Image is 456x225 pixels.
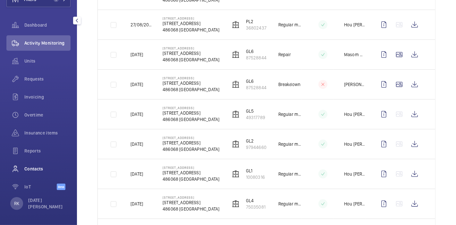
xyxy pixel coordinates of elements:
[246,84,266,91] p: 87528844
[24,58,71,64] span: Units
[57,184,65,190] span: Beta
[163,16,219,20] p: [STREET_ADDRESS]
[232,81,240,88] img: elevator.svg
[131,111,143,117] p: [DATE]
[163,80,219,86] p: [STREET_ADDRESS]
[246,204,266,210] p: 75035081
[24,40,71,46] span: Activity Monitoring
[163,76,219,80] p: [STREET_ADDRESS]
[232,200,240,208] img: elevator.svg
[163,46,219,50] p: [STREET_ADDRESS]
[246,138,266,144] p: GL2
[24,130,71,136] span: Insurance items
[163,56,219,63] p: 486068 [GEOGRAPHIC_DATA]
[246,55,266,61] p: 87528844
[246,78,266,84] p: GL6
[278,51,291,58] p: Repair
[344,22,366,28] p: Hou [PERSON_NAME]
[163,195,219,199] p: [STREET_ADDRESS]
[24,94,71,100] span: Invoicing
[163,86,219,93] p: 486068 [GEOGRAPHIC_DATA]
[278,81,301,88] p: Breakdown
[163,110,219,116] p: [STREET_ADDRESS]
[232,110,240,118] img: elevator.svg
[24,76,71,82] span: Requests
[246,168,265,174] p: GL1
[163,27,219,33] p: 486068 [GEOGRAPHIC_DATA]
[246,174,265,180] p: 10080316
[344,81,366,88] p: [PERSON_NAME]
[163,50,219,56] p: [STREET_ADDRESS]
[28,197,67,210] p: [DATE][PERSON_NAME]
[344,51,366,58] p: Masom MD
[24,112,71,118] span: Overtime
[344,111,366,117] p: Hou [PERSON_NAME]
[163,199,219,206] p: [STREET_ADDRESS]
[163,106,219,110] p: [STREET_ADDRESS]
[24,184,57,190] span: IoT
[246,114,265,121] p: 49317789
[232,51,240,58] img: elevator.svg
[278,141,302,147] p: Regular maintenance
[246,144,266,151] p: 97944660
[163,176,219,182] p: 486068 [GEOGRAPHIC_DATA]
[131,141,143,147] p: [DATE]
[246,18,266,25] p: PL2
[232,21,240,29] img: elevator.svg
[278,111,302,117] p: Regular maintenance
[163,166,219,169] p: [STREET_ADDRESS]
[131,22,152,28] p: 27/08/2025
[246,25,266,31] p: 36802437
[163,116,219,123] p: 486068 [GEOGRAPHIC_DATA]
[163,20,219,27] p: [STREET_ADDRESS]
[163,146,219,152] p: 486068 [GEOGRAPHIC_DATA]
[163,140,219,146] p: [STREET_ADDRESS]
[246,48,266,55] p: GL6
[163,169,219,176] p: [STREET_ADDRESS]
[24,166,71,172] span: Contacts
[278,171,302,177] p: Regular maintenance
[344,201,366,207] p: Hou [PERSON_NAME]
[24,22,71,28] span: Dashboard
[24,148,71,154] span: Reports
[131,171,143,177] p: [DATE]
[246,108,265,114] p: GL5
[344,171,366,177] p: Hou [PERSON_NAME]
[131,201,143,207] p: [DATE]
[246,197,266,204] p: GL4
[163,136,219,140] p: [STREET_ADDRESS]
[278,22,302,28] p: Regular maintenance
[163,206,219,212] p: 486068 [GEOGRAPHIC_DATA]
[232,140,240,148] img: elevator.svg
[131,81,143,88] p: [DATE]
[131,51,143,58] p: [DATE]
[344,141,366,147] p: Hou [PERSON_NAME]
[14,200,19,207] p: RK
[278,201,302,207] p: Regular maintenance
[232,170,240,178] img: elevator.svg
